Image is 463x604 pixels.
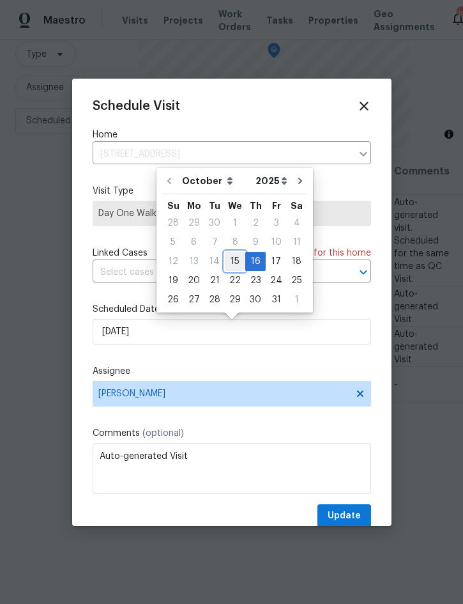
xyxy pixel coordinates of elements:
[93,365,371,378] label: Assignee
[225,271,245,290] div: Wed Oct 22 2025
[204,252,225,270] div: 14
[245,272,266,290] div: 23
[160,168,179,194] button: Go to previous month
[266,233,287,251] div: 10
[225,272,245,290] div: 22
[287,233,307,251] div: 11
[93,427,371,440] label: Comments
[245,271,266,290] div: Thu Oct 23 2025
[287,214,307,232] div: 4
[204,233,225,251] div: 7
[266,272,287,290] div: 24
[225,252,245,270] div: 15
[266,271,287,290] div: Fri Oct 24 2025
[354,263,372,281] button: Open
[163,252,183,270] div: 12
[183,252,204,271] div: Mon Oct 13 2025
[245,252,266,271] div: Thu Oct 16 2025
[163,252,183,271] div: Sun Oct 12 2025
[287,291,307,309] div: 1
[245,214,266,232] div: 2
[266,252,287,270] div: 17
[245,233,266,252] div: Thu Oct 09 2025
[272,201,281,210] abbr: Friday
[163,233,183,252] div: Sun Oct 05 2025
[93,263,335,283] input: Select cases
[204,252,225,271] div: Tue Oct 14 2025
[266,214,287,232] div: 3
[287,213,307,233] div: Sat Oct 04 2025
[266,290,287,309] div: Fri Oct 31 2025
[93,247,148,259] span: Linked Cases
[225,233,245,252] div: Wed Oct 08 2025
[245,233,266,251] div: 9
[266,213,287,233] div: Fri Oct 03 2025
[183,291,204,309] div: 27
[93,319,371,345] input: M/D/YYYY
[163,290,183,309] div: Sun Oct 26 2025
[163,291,183,309] div: 26
[142,429,184,438] span: (optional)
[317,504,371,528] button: Update
[287,271,307,290] div: Sat Oct 25 2025
[93,100,180,112] span: Schedule Visit
[93,144,352,164] input: Enter in an address
[183,290,204,309] div: Mon Oct 27 2025
[163,272,183,290] div: 19
[183,213,204,233] div: Mon Sep 29 2025
[209,201,220,210] abbr: Tuesday
[328,508,361,524] span: Update
[287,252,307,271] div: Sat Oct 18 2025
[204,233,225,252] div: Tue Oct 07 2025
[357,99,371,113] span: Close
[98,389,349,399] span: [PERSON_NAME]
[228,201,242,210] abbr: Wednesday
[183,233,204,252] div: Mon Oct 06 2025
[266,233,287,252] div: Fri Oct 10 2025
[163,213,183,233] div: Sun Sep 28 2025
[167,201,179,210] abbr: Sunday
[225,233,245,251] div: 8
[225,252,245,271] div: Wed Oct 15 2025
[179,171,252,190] select: Month
[225,214,245,232] div: 1
[225,290,245,309] div: Wed Oct 29 2025
[93,303,371,316] label: Scheduled Date
[163,271,183,290] div: Sun Oct 19 2025
[183,272,204,290] div: 20
[93,185,371,197] label: Visit Type
[163,214,183,232] div: 28
[204,291,225,309] div: 28
[183,252,204,270] div: 13
[93,128,371,141] label: Home
[287,252,307,270] div: 18
[225,291,245,309] div: 29
[291,168,310,194] button: Go to next month
[245,291,266,309] div: 30
[204,214,225,232] div: 30
[183,271,204,290] div: Mon Oct 20 2025
[287,233,307,252] div: Sat Oct 11 2025
[287,272,307,290] div: 25
[204,213,225,233] div: Tue Sep 30 2025
[252,171,291,190] select: Year
[250,201,262,210] abbr: Thursday
[204,290,225,309] div: Tue Oct 28 2025
[245,290,266,309] div: Thu Oct 30 2025
[163,233,183,251] div: 5
[266,252,287,271] div: Fri Oct 17 2025
[245,213,266,233] div: Thu Oct 02 2025
[187,201,201,210] abbr: Monday
[287,290,307,309] div: Sat Nov 01 2025
[98,207,365,220] span: Day One Walk
[225,213,245,233] div: Wed Oct 01 2025
[204,271,225,290] div: Tue Oct 21 2025
[245,252,266,270] div: 16
[183,214,204,232] div: 29
[183,233,204,251] div: 6
[204,272,225,290] div: 21
[291,201,303,210] abbr: Saturday
[93,443,371,494] textarea: Auto-generated Visit
[266,291,287,309] div: 31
